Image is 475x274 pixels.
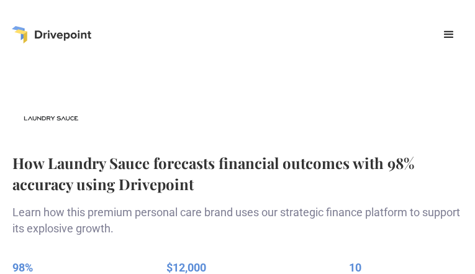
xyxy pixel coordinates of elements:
[12,153,463,194] h1: How Laundry Sauce forecasts financial outcomes with 98% accuracy using Drivepoint
[12,204,463,235] p: Learn how this premium personal care brand uses our strategic finance platform to support its exp...
[12,26,91,43] a: home
[434,20,464,50] div: menu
